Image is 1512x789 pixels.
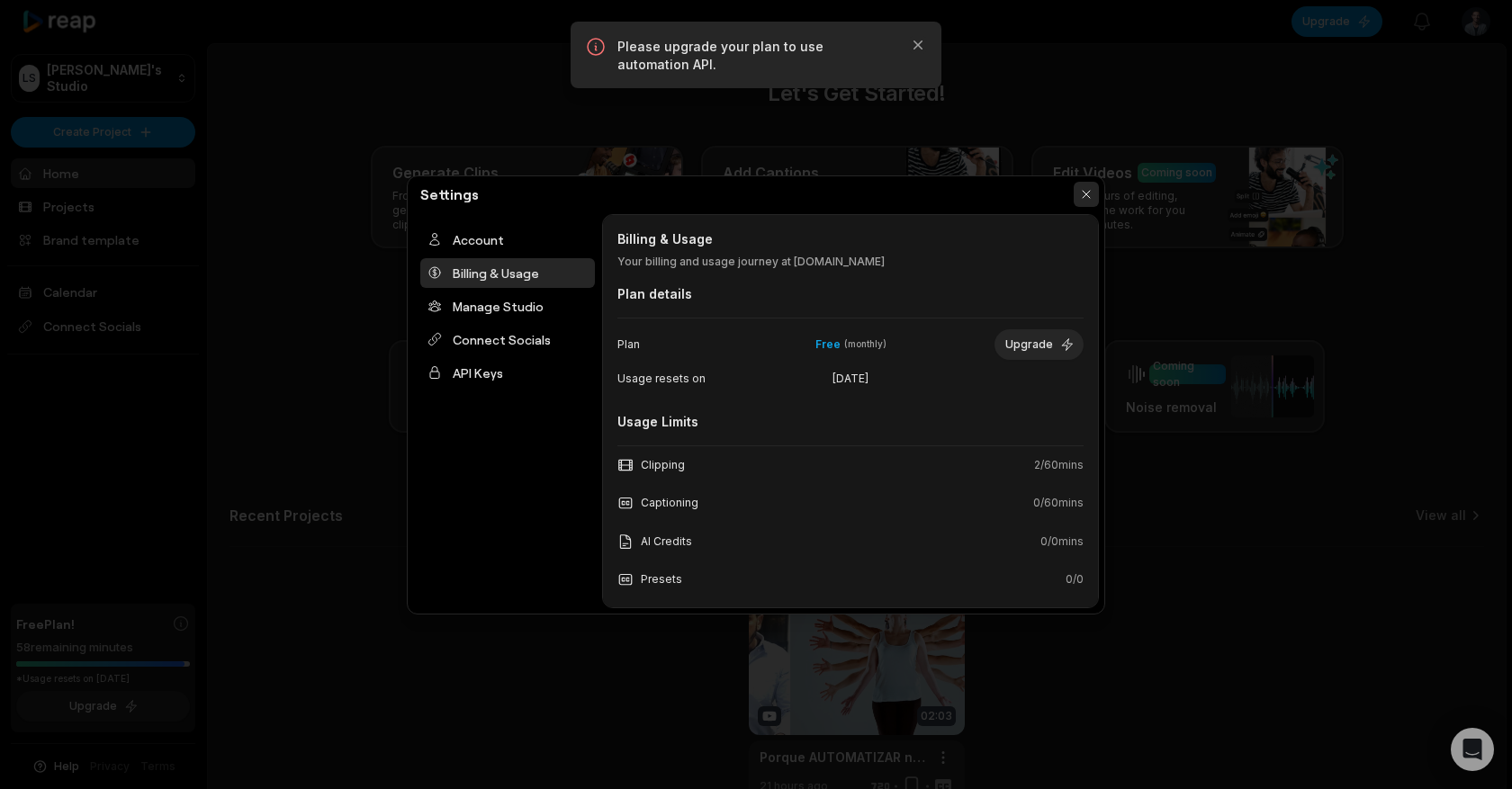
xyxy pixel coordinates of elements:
p: Your billing and usage journey at [DOMAIN_NAME] [617,254,1084,270]
span: 0 / 0 [1066,571,1084,587]
div: AI Credits [617,533,692,550]
p: Please upgrade your plan to use automation API. [617,38,895,74]
span: Free [815,336,841,353]
h2: Settings [413,184,486,205]
div: Connect Socials [420,325,595,354]
span: 2 / 60 mins [1034,457,1084,473]
div: Billing & Usage [420,258,595,288]
div: API Keys [420,358,595,388]
button: Upgrade [994,329,1084,360]
div: Account [420,225,595,255]
span: 0 / 0 mins [1040,533,1084,550]
span: ( month ly) [844,338,886,350]
div: Usage Limits [617,412,1084,431]
span: [DATE] [775,371,927,387]
div: Captioning [617,495,698,512]
div: Presets [617,571,682,588]
span: Usage resets on [617,371,769,387]
span: Plan [617,336,732,353]
div: Clipping [617,457,685,473]
h2: Billing & Usage [617,229,1084,248]
div: Plan details [617,284,1084,303]
div: Manage Studio [420,291,595,321]
span: 0 / 60 mins [1033,495,1084,511]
